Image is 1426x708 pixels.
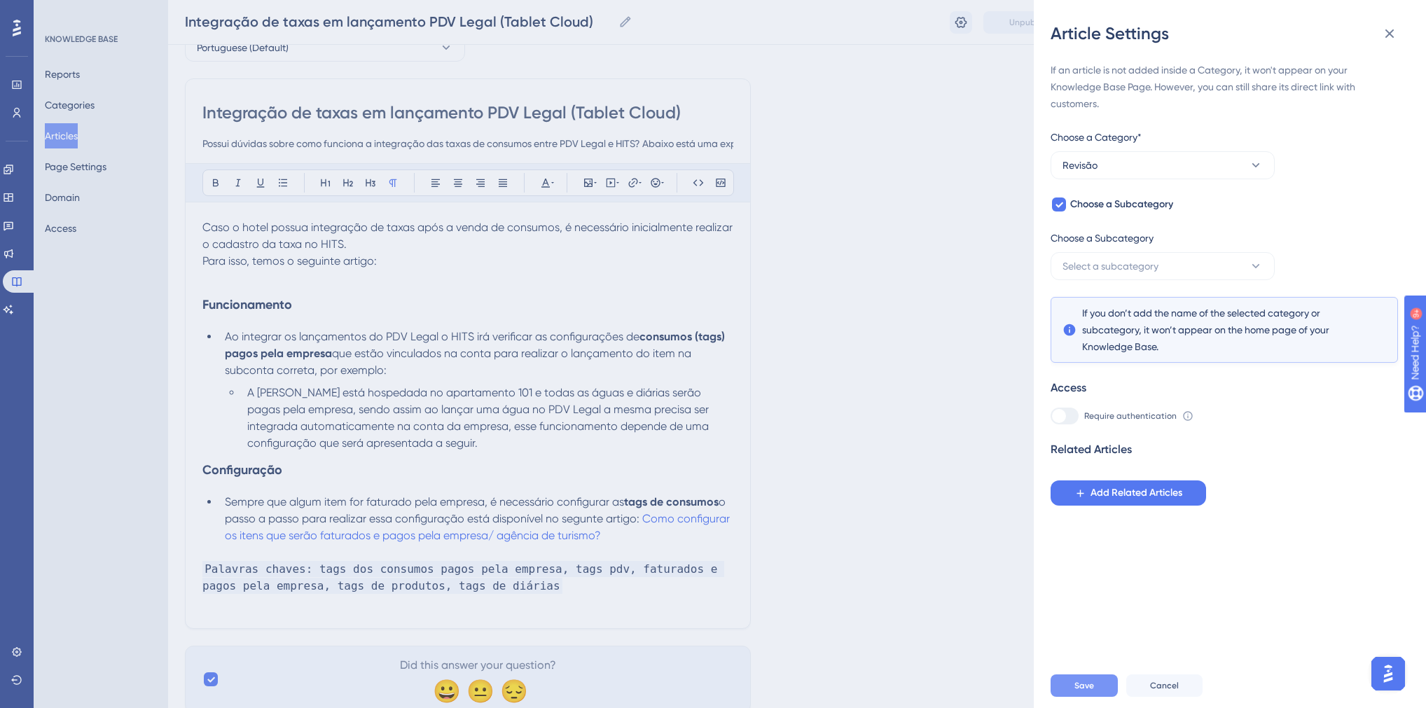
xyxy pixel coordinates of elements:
[1074,680,1094,691] span: Save
[95,7,104,18] div: 9+
[1062,157,1098,174] span: Revisão
[1051,674,1118,697] button: Save
[1051,380,1086,396] div: Access
[1082,305,1366,355] span: If you don’t add the name of the selected category or subcategory, it won’t appear on the home pa...
[1051,129,1142,146] span: Choose a Category*
[1126,674,1203,697] button: Cancel
[1367,653,1409,695] iframe: UserGuiding AI Assistant Launcher
[1051,151,1275,179] button: Revisão
[1051,441,1132,458] div: Related Articles
[1051,252,1275,280] button: Select a subcategory
[1150,680,1179,691] span: Cancel
[1051,230,1154,247] span: Choose a Subcategory
[1051,480,1206,506] button: Add Related Articles
[1062,258,1158,275] span: Select a subcategory
[1091,485,1182,501] span: Add Related Articles
[1051,22,1409,45] div: Article Settings
[1051,62,1398,112] div: If an article is not added inside a Category, it won't appear on your Knowledge Base Page. Howeve...
[1084,410,1177,422] span: Require authentication
[33,4,88,20] span: Need Help?
[1070,196,1173,213] span: Choose a Subcategory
